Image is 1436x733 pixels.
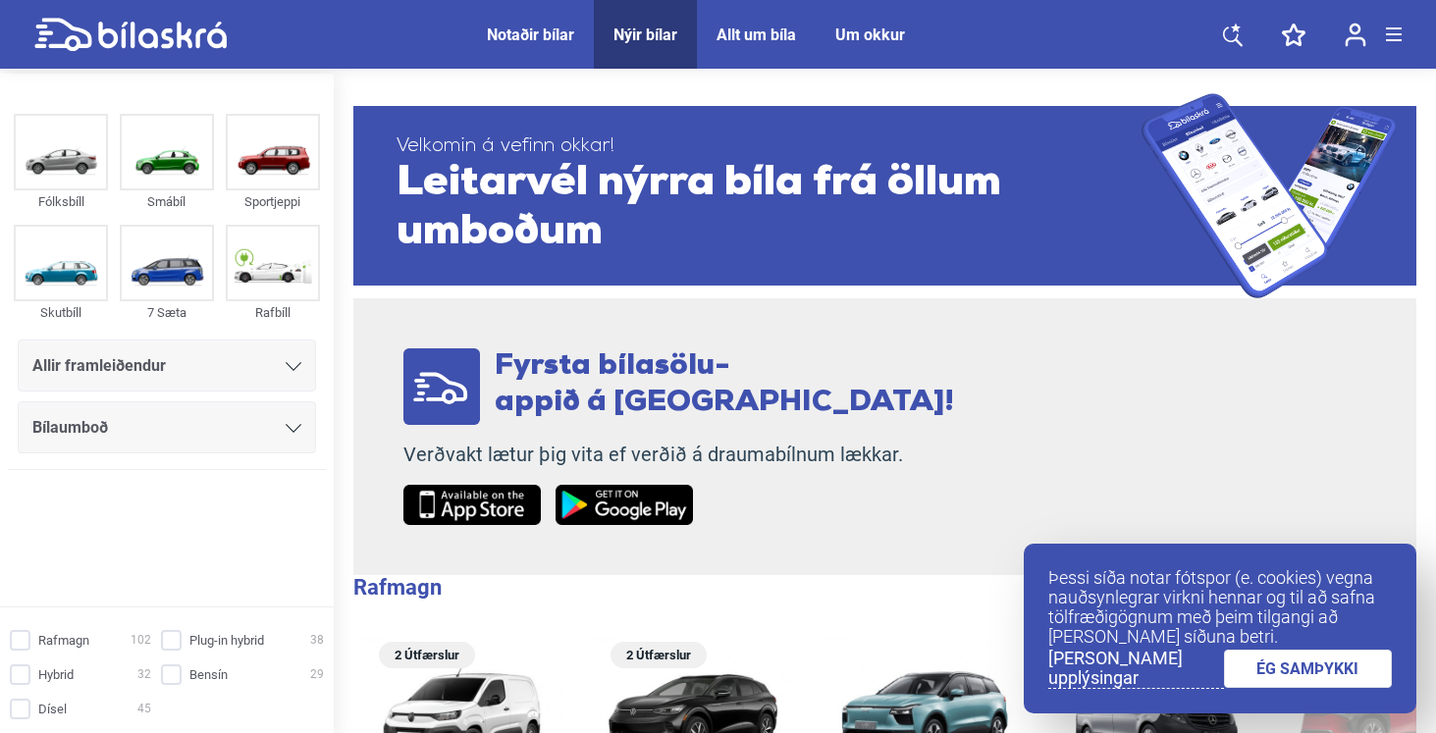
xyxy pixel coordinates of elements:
span: Fyrsta bílasölu- appið á [GEOGRAPHIC_DATA]! [495,351,954,418]
span: 2 Útfærslur [389,642,465,668]
span: Rafmagn [38,630,89,651]
a: Notaðir bílar [487,26,574,44]
div: Fólksbíll [14,190,108,213]
a: Um okkur [835,26,905,44]
div: Smábíl [120,190,214,213]
div: Rafbíll [226,301,320,324]
span: Bensín [189,664,228,685]
span: Allir framleiðendur [32,352,166,380]
span: Velkomin á vefinn okkar! [397,134,1142,159]
div: Skutbíll [14,301,108,324]
span: Bílaumboð [32,414,108,442]
span: 2 Útfærslur [620,642,697,668]
p: Þessi síða notar fótspor (e. cookies) vegna nauðsynlegrar virkni hennar og til að safna tölfræðig... [1048,568,1392,647]
span: Dísel [38,699,67,719]
a: Nýir bílar [613,26,677,44]
a: Velkomin á vefinn okkar!Leitarvél nýrra bíla frá öllum umboðum [353,93,1416,298]
div: Sportjeppi [226,190,320,213]
a: [PERSON_NAME] upplýsingar [1048,649,1224,689]
span: 38 [310,630,324,651]
b: Rafmagn [353,575,442,600]
span: Hybrid [38,664,74,685]
div: 7 Sæta [120,301,214,324]
p: Verðvakt lætur þig vita ef verðið á draumabílnum lækkar. [403,443,954,467]
img: user-login.svg [1345,23,1366,47]
span: 45 [137,699,151,719]
a: ÉG SAMÞYKKI [1224,650,1393,688]
span: 32 [137,664,151,685]
span: 29 [310,664,324,685]
span: Leitarvél nýrra bíla frá öllum umboðum [397,159,1142,257]
span: 102 [131,630,151,651]
a: Allt um bíla [717,26,796,44]
span: Plug-in hybrid [189,630,264,651]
